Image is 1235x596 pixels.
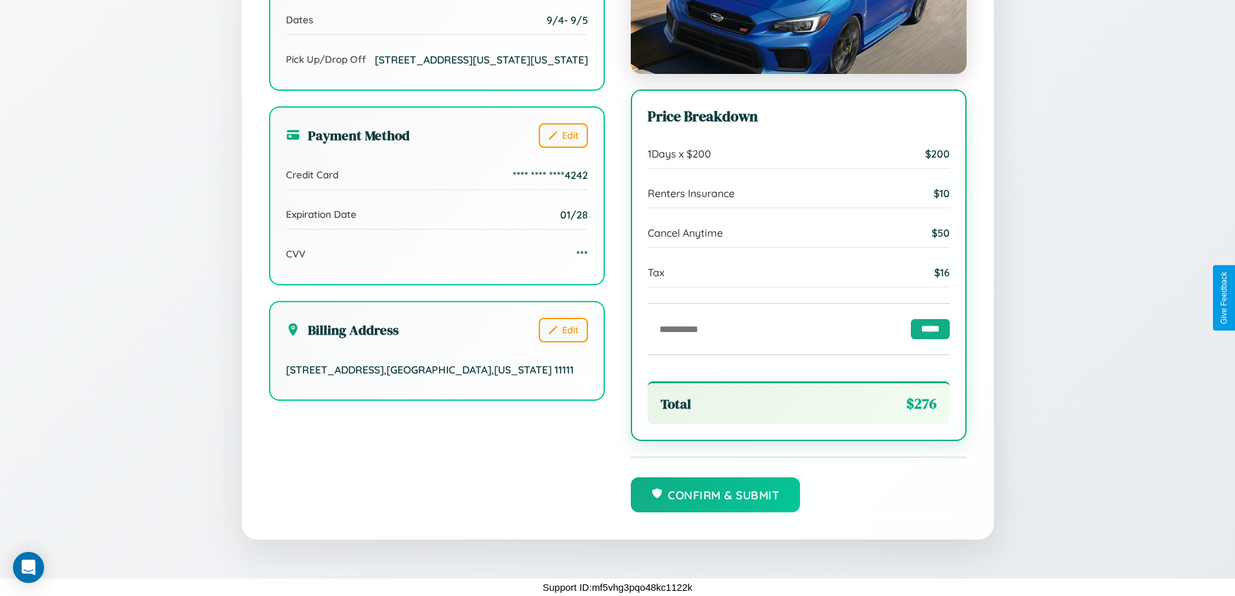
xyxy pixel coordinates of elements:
h3: Billing Address [286,320,399,339]
h3: Price Breakdown [648,106,950,126]
span: $ 276 [906,394,937,414]
button: Edit [539,123,588,148]
span: Total [661,394,691,413]
h3: Payment Method [286,126,410,145]
span: Renters Insurance [648,187,735,200]
button: Edit [539,318,588,342]
span: [STREET_ADDRESS] , [GEOGRAPHIC_DATA] , [US_STATE] 11111 [286,363,574,376]
span: Tax [648,266,665,279]
button: Confirm & Submit [631,477,801,512]
span: [STREET_ADDRESS][US_STATE][US_STATE] [375,53,588,66]
span: 9 / 4 - 9 / 5 [547,14,588,27]
span: Cancel Anytime [648,226,723,239]
span: $ 200 [925,147,950,160]
span: 1 Days x $ 200 [648,147,711,160]
span: 01/28 [560,208,588,221]
span: Dates [286,14,313,26]
span: $ 10 [934,187,950,200]
span: Pick Up/Drop Off [286,53,366,66]
span: CVV [286,248,305,260]
span: $ 16 [934,266,950,279]
p: Support ID: mf5vhg3pqo48kc1122k [543,578,692,596]
div: Give Feedback [1219,272,1229,324]
div: Open Intercom Messenger [13,552,44,583]
span: Credit Card [286,169,338,181]
span: $ 50 [932,226,950,239]
span: Expiration Date [286,208,357,221]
